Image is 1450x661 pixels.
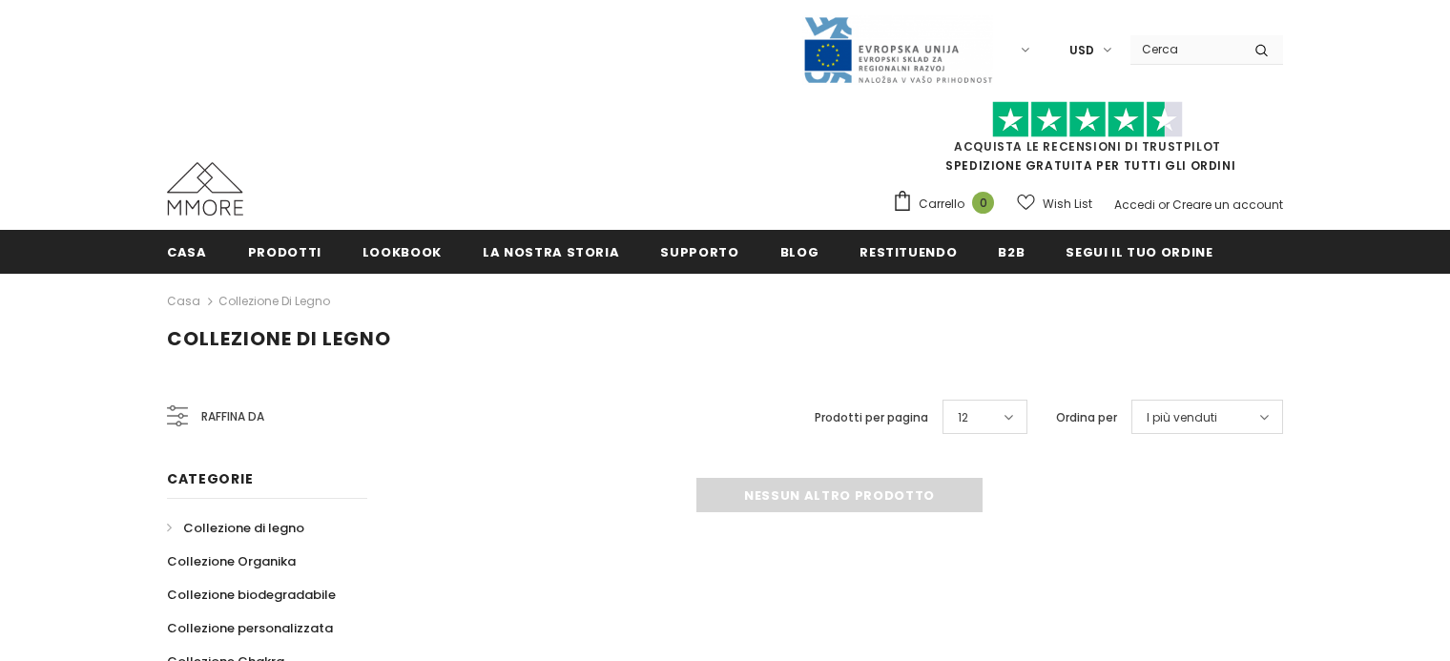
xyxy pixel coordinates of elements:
span: Lookbook [362,243,442,261]
img: Casi MMORE [167,162,243,216]
a: Collezione di legno [218,293,330,309]
span: Collezione di legno [167,325,391,352]
a: B2B [998,230,1025,273]
span: USD [1069,41,1094,60]
a: Acquista le recensioni di TrustPilot [954,138,1221,155]
a: Restituendo [860,230,957,273]
span: Collezione di legno [183,519,304,537]
span: Collezione Organika [167,552,296,570]
span: I più venduti [1147,408,1217,427]
span: Restituendo [860,243,957,261]
a: Collezione di legno [167,511,304,545]
span: Collezione biodegradabile [167,586,336,604]
a: Casa [167,230,207,273]
label: Prodotti per pagina [815,408,928,427]
a: Collezione Organika [167,545,296,578]
a: Collezione biodegradabile [167,578,336,611]
img: Javni Razpis [802,15,993,85]
a: Creare un account [1172,196,1283,213]
a: Casa [167,290,200,313]
span: Casa [167,243,207,261]
a: Wish List [1017,187,1092,220]
span: Prodotti [248,243,321,261]
span: Raffina da [201,406,264,427]
input: Search Site [1130,35,1240,63]
a: Segui il tuo ordine [1066,230,1212,273]
span: supporto [660,243,738,261]
span: 12 [958,408,968,427]
a: Collezione personalizzata [167,611,333,645]
span: La nostra storia [483,243,619,261]
a: supporto [660,230,738,273]
a: Blog [780,230,819,273]
span: Categorie [167,469,253,488]
span: 0 [972,192,994,214]
span: Blog [780,243,819,261]
a: Carrello 0 [892,190,1004,218]
span: B2B [998,243,1025,261]
span: SPEDIZIONE GRATUITA PER TUTTI GLI ORDINI [892,110,1283,174]
a: Lookbook [362,230,442,273]
a: Accedi [1114,196,1155,213]
a: Javni Razpis [802,41,993,57]
a: Prodotti [248,230,321,273]
span: Carrello [919,195,964,214]
span: Wish List [1043,195,1092,214]
span: Segui il tuo ordine [1066,243,1212,261]
label: Ordina per [1056,408,1117,427]
span: Collezione personalizzata [167,619,333,637]
a: La nostra storia [483,230,619,273]
span: or [1158,196,1170,213]
img: Fidati di Pilot Stars [992,101,1183,138]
